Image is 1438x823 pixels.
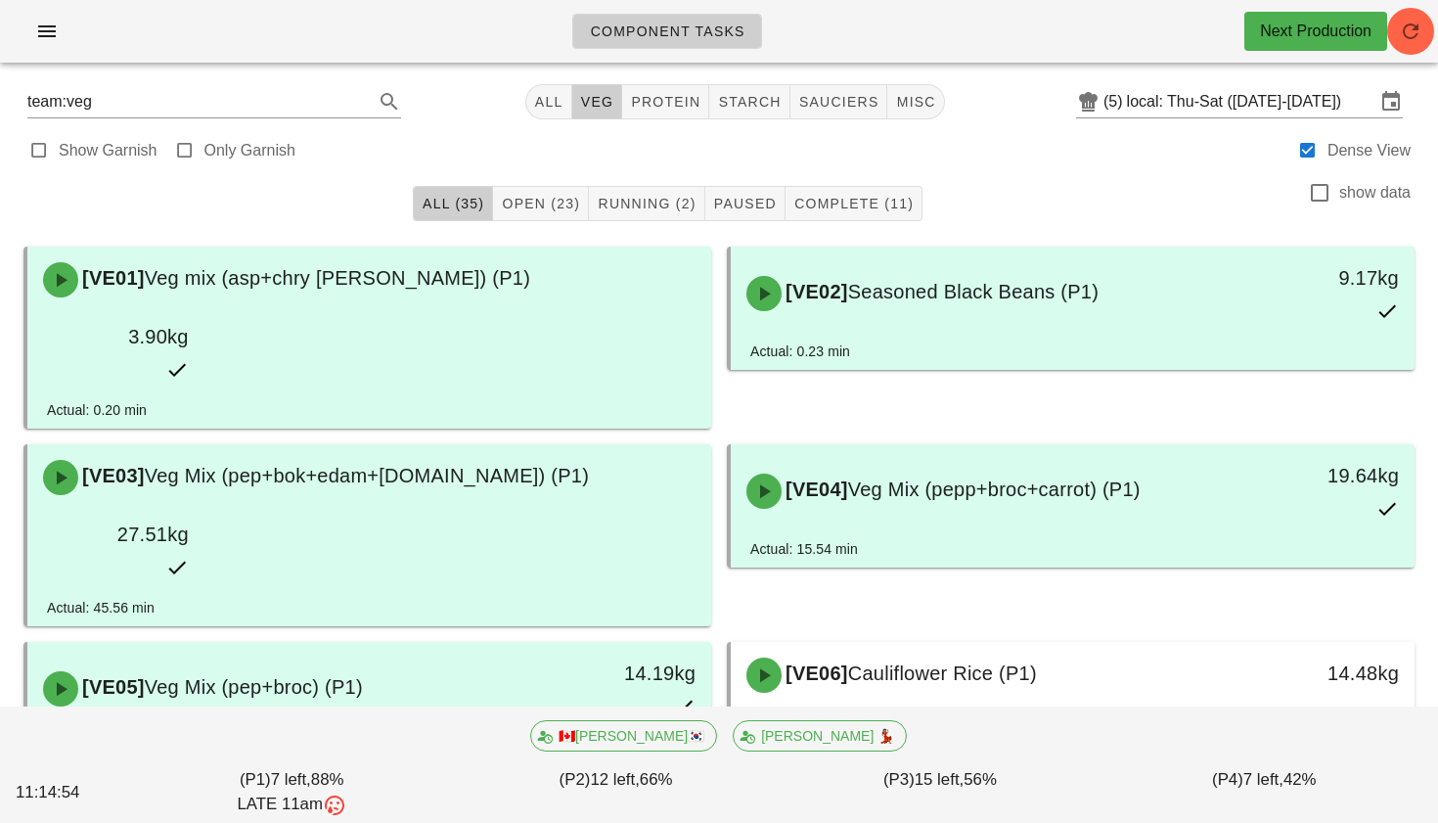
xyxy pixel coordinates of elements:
div: Actual: 0.20 min [47,399,147,421]
span: 12 left, [590,770,639,789]
div: Next Production [1260,20,1371,43]
span: Veg Mix (pepp+broc+carrot) (P1) [848,479,1141,500]
div: LATE 11am [134,792,450,817]
button: Running (2) [589,186,704,221]
button: All (35) [413,186,493,221]
div: 14.19kg [550,658,696,689]
span: 7 left, [1243,770,1283,789]
div: 14.48kg [1253,658,1399,689]
span: [VE02] [782,281,848,302]
div: 27.51kg [43,519,189,550]
button: All [525,84,572,119]
span: sauciers [798,94,879,110]
label: Only Garnish [204,141,295,160]
div: 9.17kg [1253,262,1399,294]
label: Dense View [1327,141,1411,160]
button: Paused [705,186,786,221]
span: 7 left, [271,770,311,789]
span: [PERSON_NAME] 💃🏽 [746,721,895,751]
button: misc [887,84,944,119]
div: 3.90kg [43,321,189,352]
button: protein [622,84,709,119]
div: (P2) 66% [454,763,778,821]
div: 19.64kg [1253,460,1399,491]
button: sauciers [790,84,888,119]
div: (P4) 42% [1102,763,1426,821]
button: Open (23) [493,186,589,221]
span: Complete (11) [793,196,914,211]
div: Actual: 45.56 min [47,597,155,618]
span: [VE05] [78,676,145,698]
div: (5) [1103,92,1127,112]
span: Cauliflower Rice (P1) [848,663,1037,684]
span: All (35) [422,196,484,211]
button: Complete (11) [786,186,922,221]
a: Component Tasks [572,14,761,49]
div: (P3) 56% [778,763,1101,821]
span: Running (2) [597,196,696,211]
span: Veg Mix (pep+bok+edam+[DOMAIN_NAME]) (P1) [145,465,589,486]
button: starch [709,84,789,119]
span: [VE04] [782,479,848,500]
div: 11:14:54 [12,776,130,808]
span: 15 left, [915,770,964,789]
span: Open (23) [501,196,580,211]
label: show data [1339,183,1411,203]
button: veg [572,84,623,119]
div: Actual: 0.23 min [750,341,850,362]
label: Show Garnish [59,141,157,160]
div: Actual: 15.54 min [750,538,858,560]
span: Seasoned Black Beans (P1) [848,281,1099,302]
span: All [534,94,563,110]
span: Veg Mix (pep+broc) (P1) [145,676,363,698]
span: Component Tasks [589,23,744,39]
span: starch [717,94,781,110]
span: [VE03] [78,465,145,486]
span: Veg mix (asp+chry [PERSON_NAME]) (P1) [145,267,530,289]
span: [VE01] [78,267,145,289]
div: (P1) 88% [130,763,454,821]
span: [VE06] [782,663,848,684]
span: 🇨🇦[PERSON_NAME]🇰🇷 [543,721,704,751]
span: misc [895,94,935,110]
span: veg [580,94,614,110]
span: Paused [713,196,777,211]
span: protein [630,94,700,110]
